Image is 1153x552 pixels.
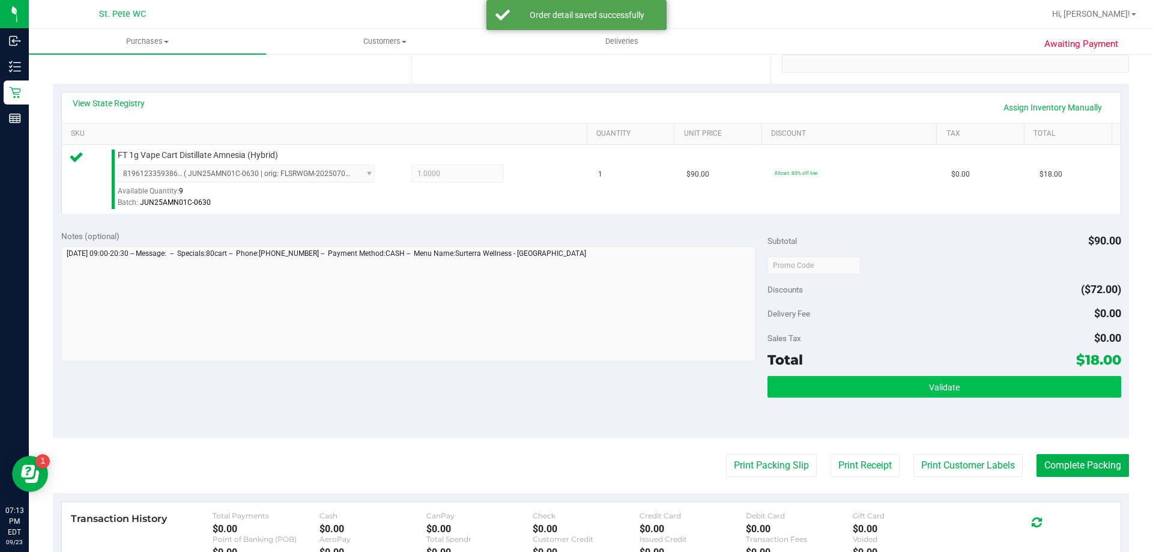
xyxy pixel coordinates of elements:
[533,511,640,520] div: Check
[1052,9,1130,19] span: Hi, [PERSON_NAME]!
[319,511,426,520] div: Cash
[951,169,970,180] span: $0.00
[9,35,21,47] inline-svg: Inbound
[1076,351,1121,368] span: $18.00
[426,511,533,520] div: CanPay
[767,309,810,318] span: Delivery Fee
[946,129,1020,139] a: Tax
[426,523,533,535] div: $0.00
[1033,129,1107,139] a: Total
[853,535,960,544] div: Voided
[267,36,503,47] span: Customers
[929,383,960,392] span: Validate
[775,170,817,176] span: 80cart: 80% off line
[767,256,861,274] input: Promo Code
[61,231,120,241] span: Notes (optional)
[1088,234,1121,247] span: $90.00
[118,198,138,207] span: Batch:
[598,169,602,180] span: 1
[1094,307,1121,320] span: $0.00
[746,535,853,544] div: Transaction Fees
[319,535,426,544] div: AeroPay
[5,538,23,547] p: 09/23
[9,86,21,99] inline-svg: Retail
[118,150,278,161] span: FT 1g Vape Cart Distillate Amnesia (Hybrid)
[140,198,211,207] span: JUN25AMN01C-0630
[99,9,146,19] span: St. Pete WC
[533,535,640,544] div: Customer Credit
[771,129,932,139] a: Discount
[516,9,658,21] div: Order detail saved successfully
[746,511,853,520] div: Debit Card
[533,523,640,535] div: $0.00
[726,454,817,477] button: Print Packing Slip
[319,523,426,535] div: $0.00
[640,523,746,535] div: $0.00
[1044,37,1118,51] span: Awaiting Payment
[29,29,266,54] a: Purchases
[35,454,50,469] iframe: Resource center unread badge
[996,97,1110,118] a: Assign Inventory Manually
[266,29,503,54] a: Customers
[118,183,388,206] div: Available Quantity:
[9,61,21,73] inline-svg: Inventory
[213,511,319,520] div: Total Payments
[1036,454,1129,477] button: Complete Packing
[913,454,1023,477] button: Print Customer Labels
[213,535,319,544] div: Point of Banking (POB)
[767,376,1121,398] button: Validate
[29,36,266,47] span: Purchases
[71,129,582,139] a: SKU
[767,279,803,300] span: Discounts
[831,454,900,477] button: Print Receipt
[5,505,23,538] p: 07:13 PM EDT
[503,29,740,54] a: Deliveries
[213,523,319,535] div: $0.00
[853,523,960,535] div: $0.00
[1094,332,1121,344] span: $0.00
[640,535,746,544] div: Issued Credit
[640,511,746,520] div: Credit Card
[9,112,21,124] inline-svg: Reports
[767,236,797,246] span: Subtotal
[746,523,853,535] div: $0.00
[1081,283,1121,296] span: ($72.00)
[853,511,960,520] div: Gift Card
[589,36,655,47] span: Deliveries
[767,333,801,343] span: Sales Tax
[596,129,670,139] a: Quantity
[767,351,803,368] span: Total
[426,535,533,544] div: Total Spendr
[73,97,145,109] a: View State Registry
[1040,169,1062,180] span: $18.00
[686,169,709,180] span: $90.00
[684,129,757,139] a: Unit Price
[12,456,48,492] iframe: Resource center
[179,187,183,195] span: 9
